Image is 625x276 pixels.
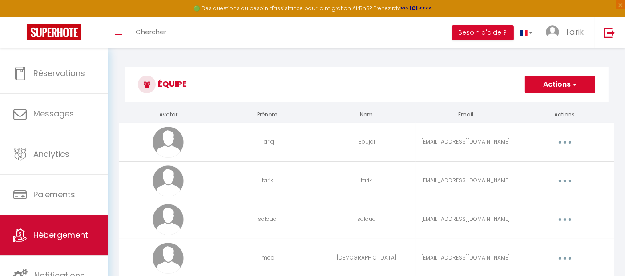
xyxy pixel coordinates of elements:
[218,123,317,161] td: Tariq
[33,229,88,240] span: Hébergement
[317,161,416,200] td: tarik
[27,24,81,40] img: Super Booking
[400,4,431,12] a: >>> ICI <<<<
[33,108,74,119] span: Messages
[515,107,614,123] th: Actions
[317,107,416,123] th: Nom
[317,123,416,161] td: Boujdi
[416,123,515,161] td: [EMAIL_ADDRESS][DOMAIN_NAME]
[129,17,173,48] a: Chercher
[416,161,515,200] td: [EMAIL_ADDRESS][DOMAIN_NAME]
[153,127,184,158] img: avatar.png
[218,107,317,123] th: Prénom
[153,204,184,235] img: avatar.png
[33,68,85,79] span: Réservations
[153,243,184,274] img: avatar.png
[218,161,317,200] td: tarik
[125,67,609,102] h3: Équipe
[33,148,69,160] span: Analytics
[416,200,515,239] td: [EMAIL_ADDRESS][DOMAIN_NAME]
[452,25,514,40] button: Besoin d'aide ?
[416,107,515,123] th: Email
[218,200,317,239] td: saloua
[119,107,218,123] th: Avatar
[153,165,184,196] img: avatar.png
[539,17,595,48] a: ... Tarik
[33,189,75,200] span: Paiements
[525,76,595,93] button: Actions
[546,25,559,39] img: ...
[136,27,166,36] span: Chercher
[317,200,416,239] td: saloua
[604,27,615,38] img: logout
[565,26,584,37] span: Tarik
